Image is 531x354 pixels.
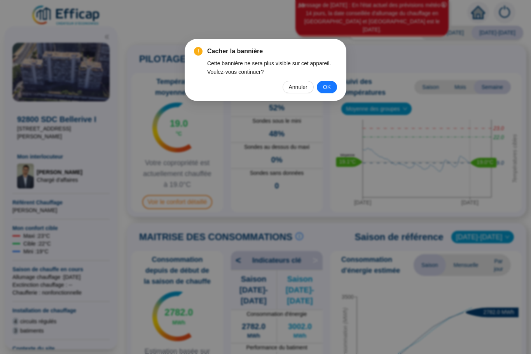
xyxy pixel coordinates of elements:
span: exclamation-circle [194,47,203,56]
div: Cette bannière ne sera plus visible sur cet appareil. Voulez-vous continuer? [207,59,337,76]
button: Annuler [283,81,314,93]
span: OK [323,83,331,91]
span: Cacher la bannière [207,47,337,56]
span: Annuler [289,83,307,91]
button: OK [317,81,337,93]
